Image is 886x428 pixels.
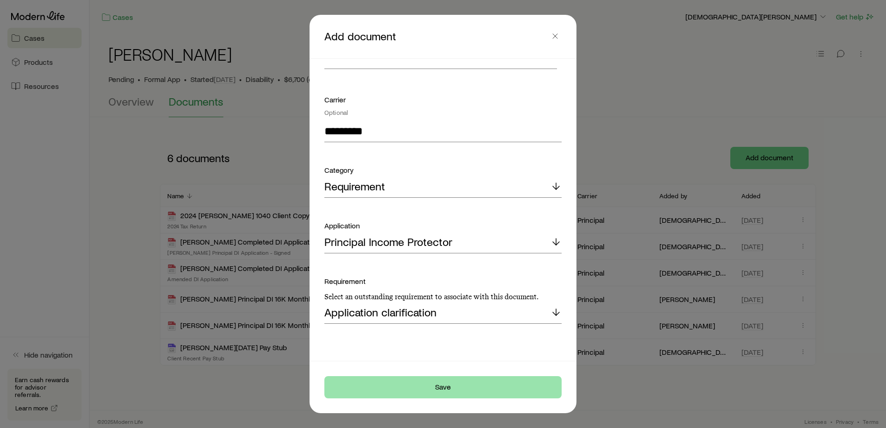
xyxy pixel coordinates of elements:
[324,276,562,302] div: Requirement
[324,306,437,319] p: Application clarification
[324,376,562,398] button: Save
[324,235,452,248] p: Principal Income Protector
[324,109,562,116] div: Optional
[324,220,562,231] div: Application
[324,164,562,176] div: Category
[324,180,385,193] p: Requirement
[324,94,562,116] div: Carrier
[324,30,549,44] p: Add document
[324,292,562,302] p: Select an outstanding requirement to associate with this document.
